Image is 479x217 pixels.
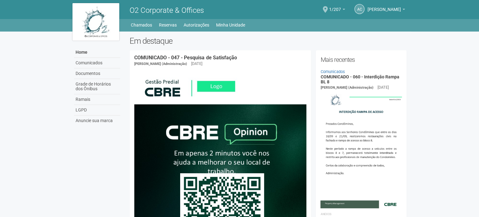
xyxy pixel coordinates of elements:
[134,55,237,61] a: COMUNICADO - 047 - Pesquisa de Satisfação
[320,86,373,90] span: [PERSON_NAME] (Administração)
[74,105,120,116] a: LGPD
[216,21,245,29] a: Minha Unidade
[368,1,401,12] span: Andréa Cunha
[130,6,204,15] span: O2 Corporate & Offices
[320,69,345,74] a: Comunicados
[368,8,405,13] a: [PERSON_NAME]
[74,68,120,79] a: Documentos
[320,91,402,208] img: COMUNICADO%20-%20060%20-%20Interdi%C3%A7%C3%A3o%20Rampa%20BL%208.jpg
[184,21,209,29] a: Autorizações
[72,3,119,41] img: logo.jpg
[191,61,202,67] div: [DATE]
[354,4,364,14] a: AC
[329,8,345,13] a: 1/207
[320,74,399,84] a: COMUNICADO - 060 - Interdição Rampa BL 8
[159,21,177,29] a: Reservas
[74,47,120,58] a: Home
[74,116,120,126] a: Anuncie sua marca
[320,55,402,64] h2: Mais recentes
[134,62,187,66] span: [PERSON_NAME] (Administração)
[74,79,120,94] a: Grade de Horários dos Ônibus
[130,36,407,46] h2: Em destaque
[131,21,152,29] a: Chamados
[74,94,120,105] a: Ramais
[329,1,341,12] span: 1/207
[74,58,120,68] a: Comunicados
[377,85,388,90] div: [DATE]
[320,211,402,217] li: Anexos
